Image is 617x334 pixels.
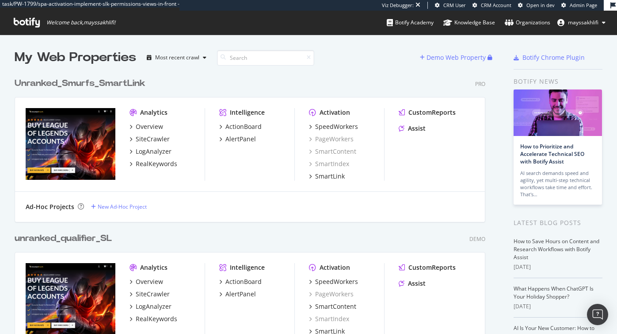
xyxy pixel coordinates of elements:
[443,2,466,8] span: CRM User
[587,304,608,325] div: Open Intercom Messenger
[505,18,550,27] div: Organizations
[568,19,598,26] span: mayssakhlifi
[518,2,555,9] a: Open in dev
[505,11,550,35] a: Organizations
[443,11,495,35] a: Knowledge Base
[382,2,414,9] div: Viz Debugger:
[526,2,555,8] span: Open in dev
[570,2,597,8] span: Admin Page
[435,2,466,9] a: CRM User
[561,2,597,9] a: Admin Page
[550,16,613,30] button: mayssakhlifi
[443,18,495,27] div: Knowledge Base
[472,2,511,9] a: CRM Account
[481,2,511,8] span: CRM Account
[46,19,115,26] span: Welcome back, mayssakhlifi !
[387,11,434,35] a: Botify Academy
[387,18,434,27] div: Botify Academy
